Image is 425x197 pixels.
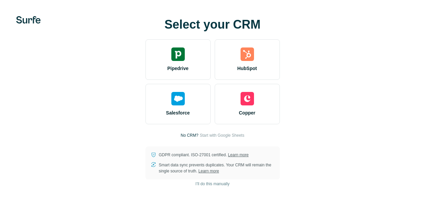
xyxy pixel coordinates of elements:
[171,47,185,61] img: pipedrive's logo
[167,65,188,72] span: Pipedrive
[196,181,229,187] span: I’ll do this manually
[228,153,249,157] a: Learn more
[166,109,190,116] span: Salesforce
[199,169,219,173] a: Learn more
[159,162,274,174] p: Smart data sync prevents duplicates. Your CRM will remain the single source of truth.
[16,16,41,24] img: Surfe's logo
[145,18,280,31] h1: Select your CRM
[200,132,244,138] button: Start with Google Sheets
[241,92,254,105] img: copper's logo
[159,152,249,158] p: GDPR compliant. ISO-27001 certified.
[237,65,257,72] span: HubSpot
[171,92,185,105] img: salesforce's logo
[191,179,234,189] button: I’ll do this manually
[239,109,255,116] span: Copper
[181,132,199,138] p: No CRM?
[241,47,254,61] img: hubspot's logo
